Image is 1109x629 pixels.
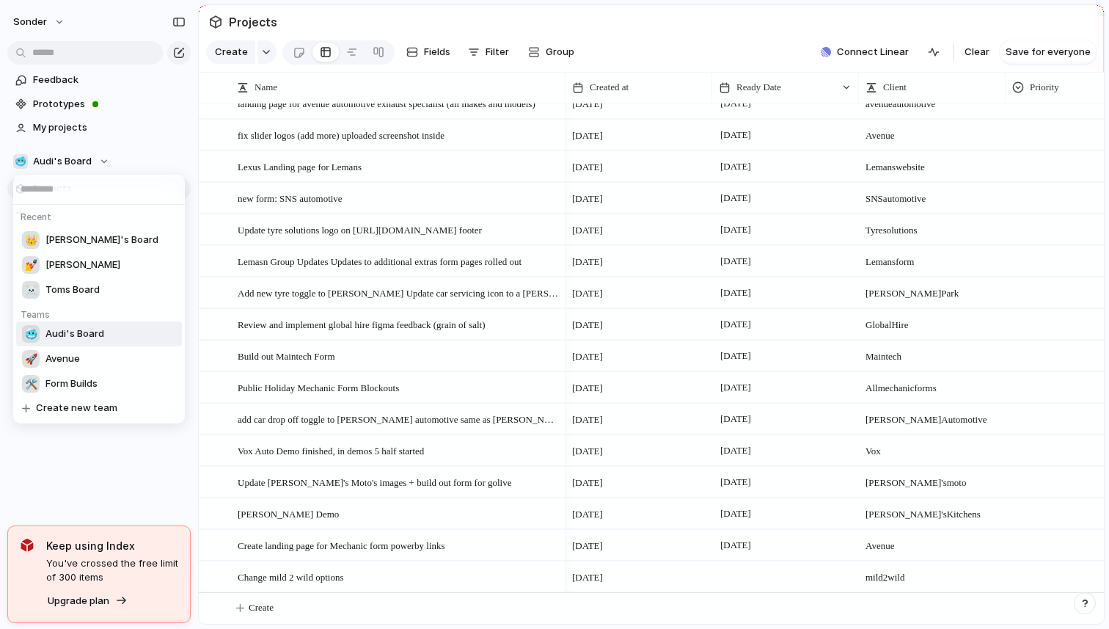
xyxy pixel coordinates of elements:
[16,205,186,224] h5: Recent
[45,377,98,391] span: Form Builds
[45,258,120,272] span: [PERSON_NAME]
[22,256,40,274] div: 💅
[16,302,186,321] h5: Teams
[45,352,80,366] span: Avenue
[45,233,158,247] span: [PERSON_NAME]'s Board
[36,401,117,415] span: Create new team
[22,231,40,249] div: 👑
[22,325,40,343] div: 🥶
[22,281,40,299] div: ☠️
[45,327,104,341] span: Audi's Board
[22,350,40,368] div: 🚀
[22,375,40,393] div: 🛠️
[45,283,100,297] span: Toms Board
